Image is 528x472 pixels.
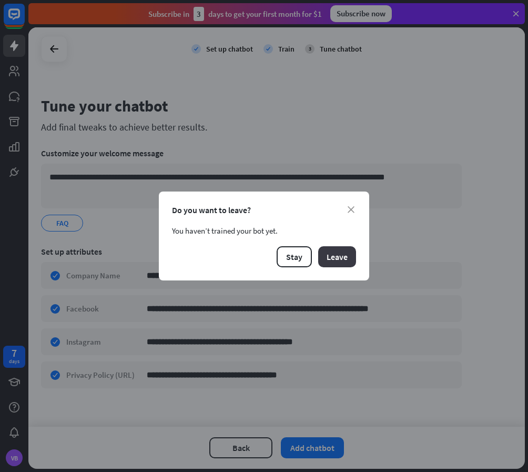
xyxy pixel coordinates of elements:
[277,246,312,267] button: Stay
[318,246,356,267] button: Leave
[172,226,356,236] div: You haven’t trained your bot yet.
[348,206,354,213] i: close
[172,205,356,215] div: Do you want to leave?
[8,4,40,36] button: Open LiveChat chat widget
